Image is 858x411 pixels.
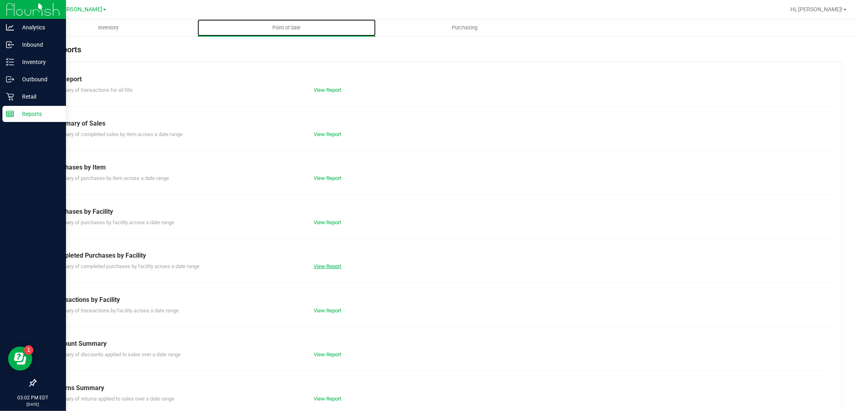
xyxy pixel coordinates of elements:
a: View Report [314,308,341,314]
inline-svg: Reports [6,110,14,118]
div: Purchases by Item [52,163,825,172]
span: Point of Sale [262,24,312,31]
div: Completed Purchases by Facility [52,251,825,260]
span: Summary of transactions for all tills [52,87,133,93]
span: Summary of purchases by item across a date range [52,175,169,181]
span: Purchasing [441,24,489,31]
a: Inventory [19,19,198,36]
div: Discount Summary [52,339,825,349]
span: Summary of returns applied to sales over a date range [52,396,174,402]
iframe: Resource center unread badge [24,345,33,355]
p: Inventory [14,57,62,67]
span: Hi, [PERSON_NAME]! [790,6,843,12]
inline-svg: Outbound [6,75,14,83]
span: Inventory [87,24,130,31]
p: Reports [14,109,62,119]
inline-svg: Analytics [6,23,14,31]
span: [PERSON_NAME] [58,6,102,13]
div: Purchases by Facility [52,207,825,217]
inline-svg: Inbound [6,41,14,49]
p: 03:02 PM EDT [4,394,62,401]
span: Summary of transactions by facility across a date range [52,308,179,314]
a: Purchasing [376,19,554,36]
a: View Report [314,87,341,93]
p: Retail [14,92,62,101]
span: Summary of completed purchases by facility across a date range [52,263,200,269]
p: Inbound [14,40,62,50]
a: Point of Sale [198,19,376,36]
inline-svg: Inventory [6,58,14,66]
p: Analytics [14,23,62,32]
p: Outbound [14,74,62,84]
inline-svg: Retail [6,93,14,101]
div: Returns Summary [52,383,825,393]
span: Summary of purchases by facility across a date range [52,219,174,225]
a: View Report [314,131,341,137]
div: POS Reports [35,43,842,62]
a: View Report [314,396,341,402]
span: Summary of completed sales by item across a date range [52,131,183,137]
span: Summary of discounts applied to sales over a date range [52,351,181,357]
a: View Report [314,263,341,269]
div: Transactions by Facility [52,295,825,305]
a: View Report [314,175,341,181]
p: [DATE] [4,401,62,407]
a: View Report [314,219,341,225]
a: View Report [314,351,341,357]
div: Till Report [52,74,825,84]
iframe: Resource center [8,347,32,371]
div: Summary of Sales [52,119,825,128]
